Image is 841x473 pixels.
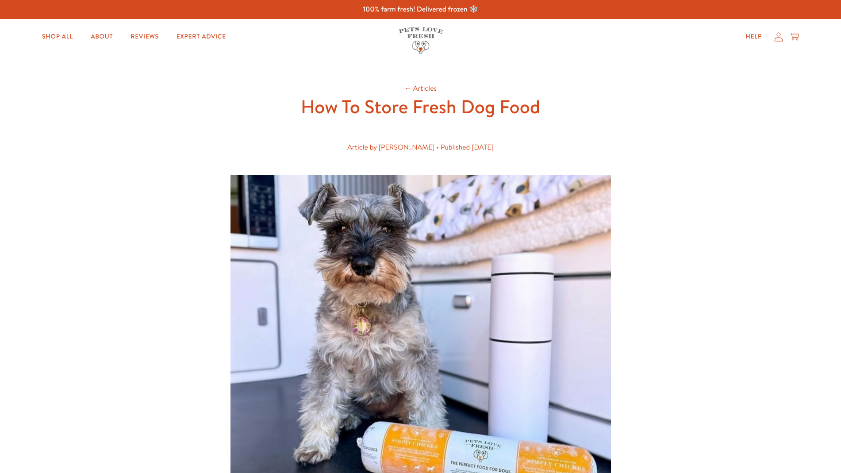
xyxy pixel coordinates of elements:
[738,28,769,46] a: Help
[399,27,443,54] img: Pets Love Fresh
[84,28,120,46] a: About
[123,28,165,46] a: Reviews
[35,28,80,46] a: Shop All
[293,142,548,154] div: Article by [PERSON_NAME] • Published [DATE]
[279,95,562,119] h1: How To Store Fresh Dog Food
[169,28,233,46] a: Expert Advice
[404,84,437,93] a: ← Articles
